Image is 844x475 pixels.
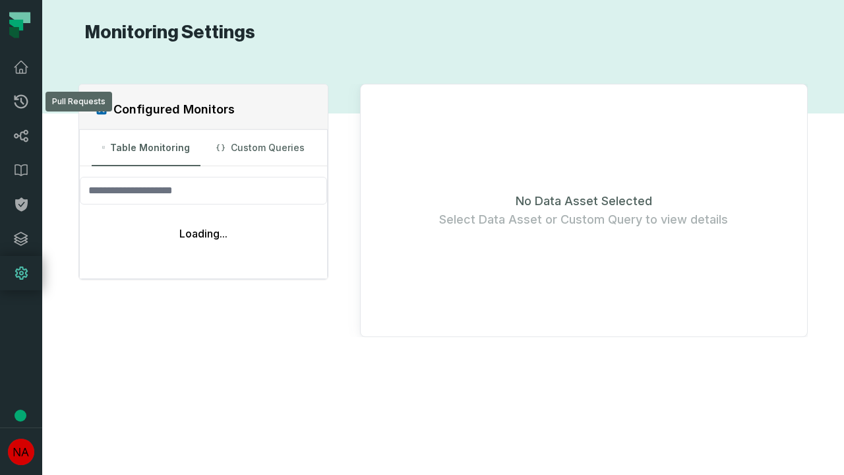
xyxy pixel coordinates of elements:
[80,215,326,252] div: Loading...
[45,92,112,111] div: Pull Requests
[8,439,34,465] img: avatar of No Repos Account
[15,410,26,422] div: Tooltip anchor
[113,100,235,119] h2: Configured Monitors
[516,192,652,210] span: No Data Asset Selected
[439,210,728,229] span: Select Data Asset or Custom Query to view details
[78,21,255,44] h1: Monitoring Settings
[92,130,200,166] button: Table Monitoring
[206,130,315,166] button: Custom Queries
